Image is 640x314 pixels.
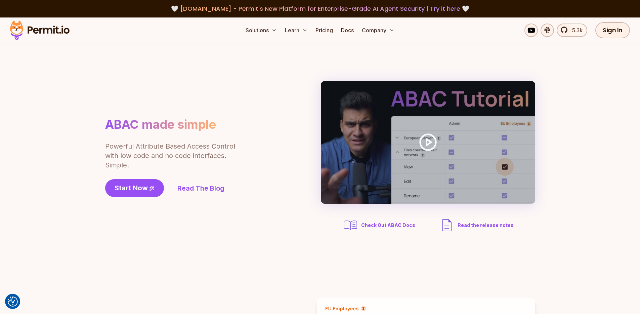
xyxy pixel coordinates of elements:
[359,24,397,37] button: Company
[439,217,514,233] a: Read the release notes
[342,217,417,233] a: Check Out ABAC Docs
[595,22,630,38] a: Sign In
[243,24,280,37] button: Solutions
[16,4,624,13] div: 🤍 🤍
[8,297,18,307] button: Consent Preferences
[8,297,18,307] img: Revisit consent button
[115,183,148,193] span: Start Now
[7,19,73,42] img: Permit logo
[557,24,587,37] a: 5.3k
[338,24,356,37] a: Docs
[439,217,455,233] img: description
[458,222,514,229] span: Read the release notes
[361,222,415,229] span: Check Out ABAC Docs
[430,4,460,13] a: Try it here
[313,24,336,37] a: Pricing
[177,184,224,193] a: Read The Blog
[180,4,460,13] span: [DOMAIN_NAME] - Permit's New Platform for Enterprise-Grade AI Agent Security |
[105,179,164,197] a: Start Now
[105,142,236,170] p: Powerful Attribute Based Access Control with low code and no code interfaces. Simple.
[568,26,583,34] span: 5.3k
[105,117,216,132] h1: ABAC made simple
[342,217,358,233] img: abac docs
[282,24,310,37] button: Learn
